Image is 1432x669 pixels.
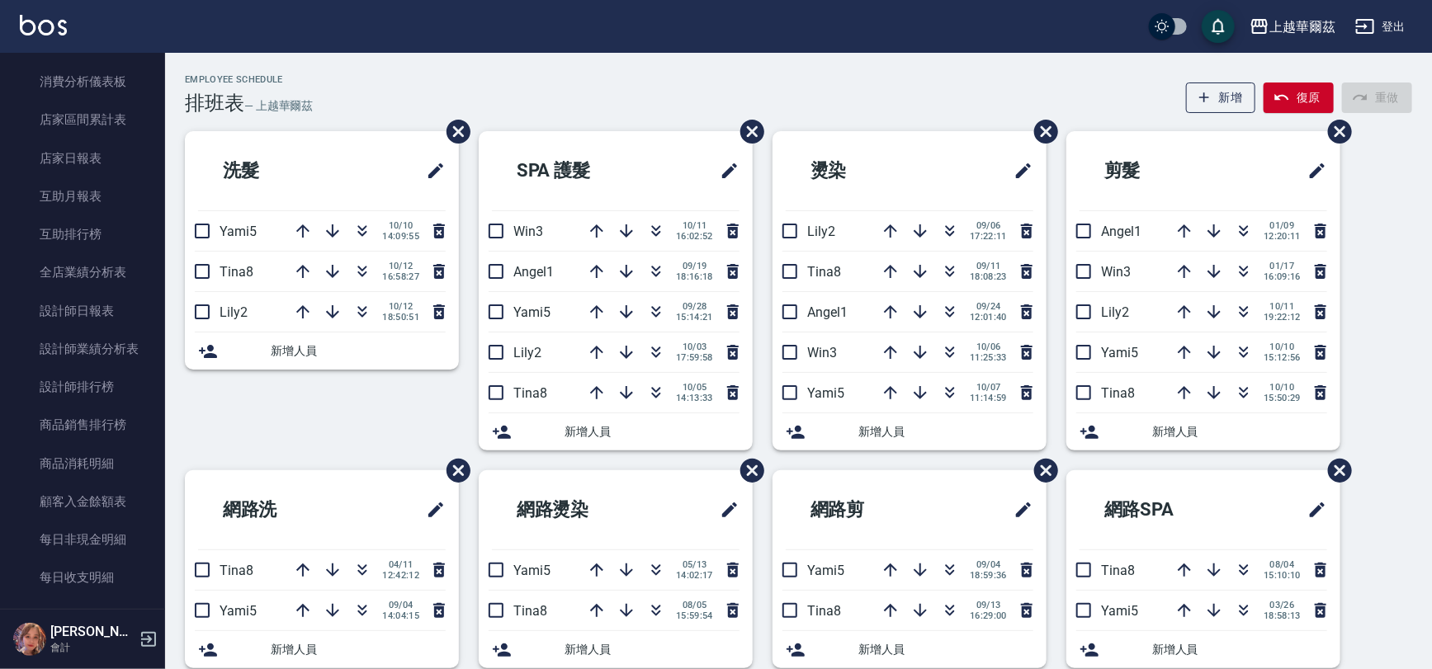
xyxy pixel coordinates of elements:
span: 修改班表的標題 [1004,490,1033,530]
span: 15:14:21 [676,312,713,323]
span: Yami5 [513,563,551,578]
span: 刪除班表 [728,107,767,156]
a: 每日非現金明細 [7,521,158,558]
span: 11:14:59 [970,393,1007,403]
div: 新增人員 [773,413,1047,450]
span: Lily2 [220,304,248,320]
span: 15:12:56 [1264,352,1301,363]
a: 店家區間累計表 [7,101,158,139]
span: 01/09 [1264,220,1301,231]
span: 12:42:12 [382,570,419,581]
span: 09/04 [382,600,419,610]
span: Win3 [807,345,837,360]
span: 18:50:51 [382,312,419,323]
h6: — 上越華爾茲 [244,97,314,115]
span: 10/10 [1264,382,1301,393]
span: 10/10 [1264,342,1301,352]
h2: 網路燙染 [492,480,662,539]
span: 09/24 [970,301,1007,312]
button: 上越華爾茲 [1243,10,1342,44]
h2: 網路剪 [786,480,947,539]
h2: 網路SPA [1080,480,1248,539]
span: 新增人員 [271,342,446,360]
span: 09/13 [970,600,1007,610]
a: 商品銷售排行榜 [7,406,158,444]
span: 刪除班表 [728,446,767,495]
span: 09/04 [970,559,1007,570]
span: 08/04 [1264,559,1301,570]
span: 09/06 [970,220,1007,231]
img: Person [13,623,46,656]
span: 18:58:13 [1264,610,1301,621]
span: Yami5 [807,385,844,401]
span: 10/12 [382,261,419,271]
a: 全店業績分析表 [7,253,158,291]
span: 刪除班表 [1316,107,1354,156]
span: 10/11 [676,220,713,231]
span: 10/12 [382,301,419,312]
span: 09/28 [676,301,713,312]
div: 新增人員 [1066,631,1340,668]
span: 16:58:27 [382,271,419,282]
span: 修改班表的標題 [416,151,446,191]
span: Angel1 [513,264,554,280]
span: 03/26 [1264,600,1301,610]
span: 修改班表的標題 [710,151,740,191]
span: 新增人員 [1152,641,1327,658]
span: Angel1 [1101,224,1141,239]
span: 10/03 [676,342,713,352]
a: 店家日報表 [7,139,158,177]
a: 商品消耗明細 [7,445,158,483]
span: Tina8 [807,264,841,280]
div: 新增人員 [479,631,753,668]
h2: Employee Schedule [185,74,313,85]
span: 17:22:11 [970,231,1007,242]
span: Yami5 [220,603,257,619]
span: 10/06 [970,342,1007,352]
span: 17:59:58 [676,352,713,363]
span: Tina8 [1101,385,1135,401]
button: 新增 [1186,82,1256,113]
a: 互助月報表 [7,177,158,215]
span: 09/19 [676,261,713,271]
h2: 網路洗 [198,480,359,539]
div: 新增人員 [185,631,459,668]
div: 新增人員 [1066,413,1340,450]
div: 上越華爾茲 [1269,16,1335,37]
h3: 排班表 [185,92,244,115]
span: 14:02:17 [676,570,713,581]
span: Angel1 [807,304,848,320]
h2: SPA 護髮 [492,141,662,200]
span: 15:50:29 [1264,393,1301,403]
span: 05/13 [676,559,713,570]
span: 新增人員 [1152,423,1327,441]
span: Yami5 [1101,603,1138,619]
span: 12:20:11 [1264,231,1301,242]
h2: 洗髮 [198,141,350,200]
span: Lily2 [807,224,835,239]
span: 刪除班表 [1316,446,1354,495]
span: Lily2 [513,345,541,360]
button: 復原 [1264,82,1334,113]
span: 08/05 [676,600,713,610]
a: 設計師排行榜 [7,368,158,406]
span: 11:25:33 [970,352,1007,363]
span: 01/17 [1264,261,1301,271]
span: Tina8 [220,264,253,280]
span: 新增人員 [858,423,1033,441]
span: Yami5 [1101,345,1138,360]
p: 會計 [50,640,135,655]
span: 10/11 [1264,301,1301,312]
span: 15:10:10 [1264,570,1301,581]
span: Tina8 [513,385,547,401]
span: Tina8 [513,603,547,619]
span: 14:04:15 [382,610,419,621]
span: Yami5 [513,304,551,320]
span: 刪除班表 [434,107,473,156]
span: 刪除班表 [434,446,473,495]
span: 12:01:40 [970,312,1007,323]
a: 設計師日報表 [7,292,158,330]
span: 16:02:52 [676,231,713,242]
span: Tina8 [807,603,841,619]
span: 18:08:23 [970,271,1007,282]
